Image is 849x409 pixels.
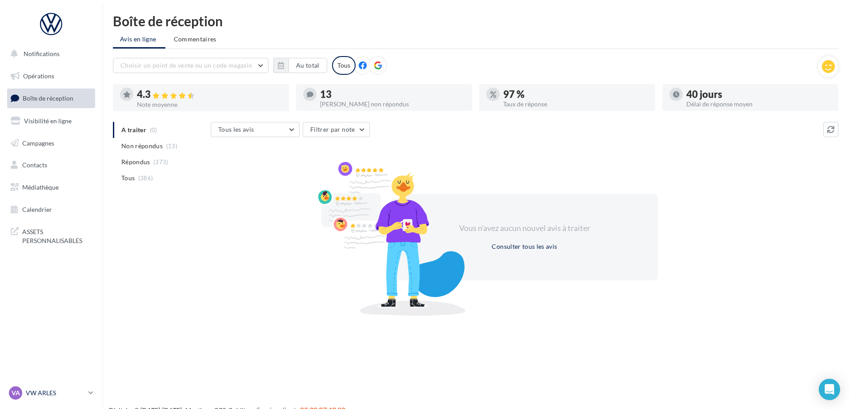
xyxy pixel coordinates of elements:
span: (13) [166,142,177,150]
button: Filtrer par note [303,122,370,137]
div: Taux de réponse [503,101,648,107]
a: ASSETS PERSONNALISABLES [5,222,97,248]
a: Opérations [5,67,97,85]
button: Au total [273,58,327,73]
div: 40 jours [686,89,831,99]
div: 97 % [503,89,648,99]
span: Campagnes [22,139,54,146]
button: Choisir un point de vente ou un code magasin [113,58,268,73]
button: Au total [288,58,327,73]
span: ASSETS PERSONNALISABLES [22,226,92,245]
span: (373) [153,158,168,166]
a: Visibilité en ligne [5,112,97,130]
span: Visibilité en ligne [24,117,72,125]
span: Commentaires [174,35,216,43]
a: Campagnes [5,134,97,153]
div: 13 [320,89,465,99]
a: Médiathèque [5,178,97,197]
div: Vous n'avez aucun nouvel avis à traiter [448,223,601,234]
button: Notifications [5,45,93,63]
span: (386) [138,174,153,182]
div: Tous [332,56,356,75]
div: Open Intercom Messenger [819,379,840,400]
span: Tous les avis [218,126,254,133]
span: Tous [121,174,135,182]
button: Tous les avis [211,122,300,137]
span: VA [12,389,20,397]
span: Opérations [23,72,54,80]
span: Notifications [24,50,60,57]
span: Choisir un point de vente ou un code magasin [120,61,252,69]
span: Calendrier [22,206,52,213]
span: Non répondus [121,142,163,150]
div: 4.3 [137,89,282,100]
span: Boîte de réception [23,94,73,102]
div: [PERSON_NAME] non répondus [320,101,465,107]
a: Contacts [5,156,97,174]
span: Médiathèque [22,183,59,191]
span: Répondus [121,158,150,166]
p: VW ARLES [26,389,85,397]
div: Boîte de réception [113,14,838,28]
div: Note moyenne [137,101,282,108]
a: VA VW ARLES [7,385,95,401]
a: Boîte de réception [5,89,97,108]
span: Contacts [22,161,47,169]
a: Calendrier [5,200,97,219]
div: Délai de réponse moyen [686,101,831,107]
button: Consulter tous les avis [488,241,561,252]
